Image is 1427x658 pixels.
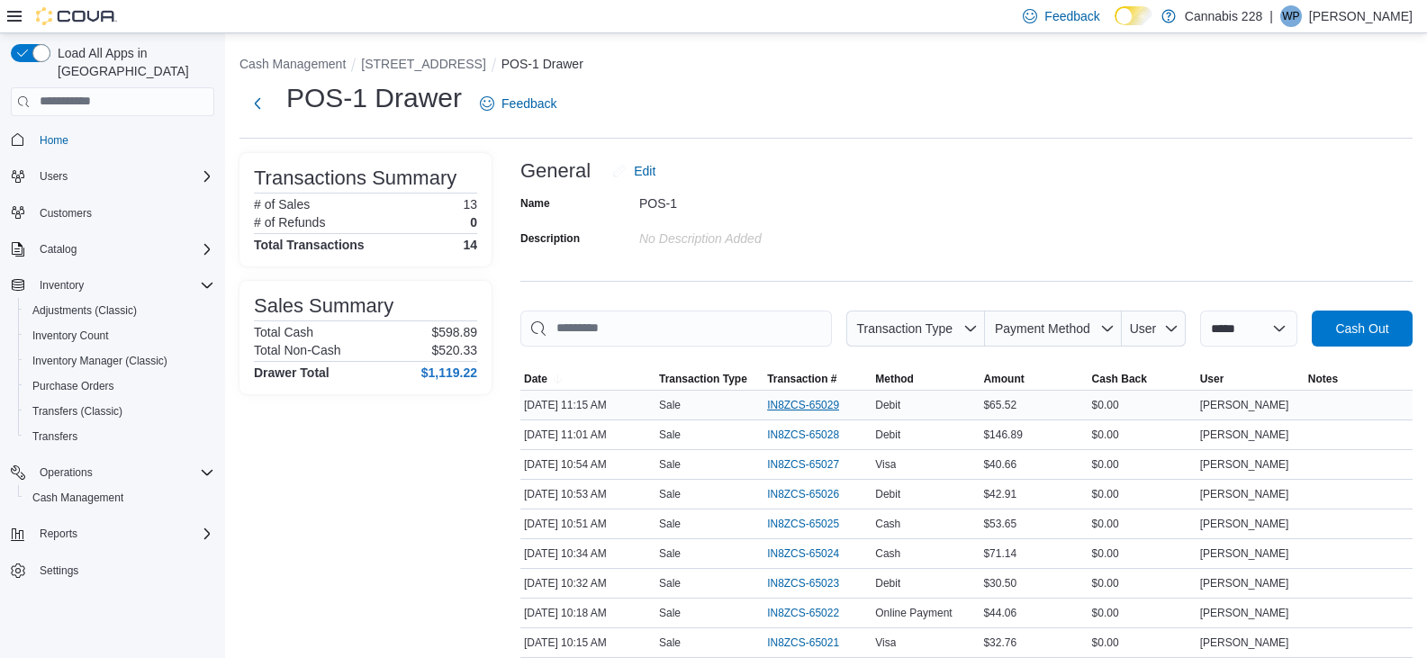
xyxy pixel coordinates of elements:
div: $0.00 [1088,424,1197,446]
button: Inventory [32,275,91,296]
button: Users [4,164,221,189]
span: [PERSON_NAME] [1200,546,1289,561]
a: Customers [32,203,99,224]
span: [PERSON_NAME] [1200,487,1289,501]
span: Cash Out [1335,320,1388,338]
p: $520.33 [431,343,477,357]
span: [PERSON_NAME] [1200,457,1289,472]
input: Dark Mode [1115,6,1152,25]
button: Amount [980,368,1088,390]
span: Visa [875,635,896,650]
p: | [1269,5,1273,27]
span: IN8ZCS-65021 [767,635,839,650]
span: Users [40,169,68,184]
p: Sale [659,457,681,472]
span: Load All Apps in [GEOGRAPHIC_DATA] [50,44,214,80]
a: Adjustments (Classic) [25,300,144,321]
span: Date [524,372,547,386]
span: Cash [875,546,900,561]
span: Transfers (Classic) [25,401,214,422]
button: [STREET_ADDRESS] [361,57,485,71]
span: Edit [634,162,655,180]
div: $0.00 [1088,454,1197,475]
span: Notes [1308,372,1338,386]
span: IN8ZCS-65023 [767,576,839,590]
button: Cash Management [239,57,346,71]
button: IN8ZCS-65029 [767,394,857,416]
div: POS-1 [639,189,881,211]
button: IN8ZCS-65027 [767,454,857,475]
button: Transaction # [763,368,872,390]
button: Users [32,166,75,187]
p: Sale [659,487,681,501]
span: User [1200,372,1224,386]
button: Adjustments (Classic) [18,298,221,323]
span: Cash Back [1092,372,1147,386]
h4: Total Transactions [254,238,365,252]
span: Transfers [25,426,214,447]
button: Method [872,368,980,390]
span: Transaction # [767,372,836,386]
h4: Drawer Total [254,365,330,380]
button: Inventory [4,273,221,298]
button: Edit [605,153,663,189]
span: Home [40,133,68,148]
button: Payment Method [985,311,1122,347]
span: Transfers [32,429,77,444]
span: Amount [983,372,1024,386]
h3: Transactions Summary [254,167,456,189]
a: Inventory Manager (Classic) [25,350,175,372]
span: Inventory [40,278,84,293]
span: Inventory [32,275,214,296]
button: Purchase Orders [18,374,221,399]
span: Feedback [501,95,556,113]
div: [DATE] 10:53 AM [520,483,655,505]
button: Inventory Manager (Classic) [18,348,221,374]
span: Cash Management [25,487,214,509]
span: IN8ZCS-65025 [767,517,839,531]
span: Inventory Manager (Classic) [32,354,167,368]
span: [PERSON_NAME] [1200,635,1289,650]
p: $598.89 [431,325,477,339]
span: [PERSON_NAME] [1200,606,1289,620]
p: 0 [470,215,477,230]
div: [DATE] 10:15 AM [520,632,655,653]
div: $0.00 [1088,513,1197,535]
p: Sale [659,606,681,620]
button: IN8ZCS-65024 [767,543,857,564]
p: 13 [463,197,477,212]
button: Transaction Type [846,311,985,347]
h6: Total Cash [254,325,313,339]
div: [DATE] 10:54 AM [520,454,655,475]
h3: General [520,160,591,182]
span: Customers [32,202,214,224]
p: Sale [659,398,681,412]
span: Home [32,129,214,151]
span: Inventory Count [32,329,109,343]
button: Catalog [4,237,221,262]
span: Adjustments (Classic) [25,300,214,321]
div: $0.00 [1088,632,1197,653]
span: [PERSON_NAME] [1200,576,1289,590]
span: [PERSON_NAME] [1200,428,1289,442]
button: User [1122,311,1186,347]
span: Reports [40,527,77,541]
button: IN8ZCS-65028 [767,424,857,446]
span: $30.50 [983,576,1016,590]
span: $53.65 [983,517,1016,531]
span: IN8ZCS-65026 [767,487,839,501]
button: Transfers (Classic) [18,399,221,424]
span: User [1130,321,1157,336]
nav: An example of EuiBreadcrumbs [239,55,1413,77]
button: Next [239,86,275,122]
button: User [1197,368,1305,390]
span: Operations [40,465,93,480]
p: Sale [659,576,681,590]
button: Notes [1305,368,1413,390]
span: Catalog [32,239,214,260]
div: [DATE] 10:34 AM [520,543,655,564]
div: $0.00 [1088,602,1197,624]
p: Cannabis 228 [1185,5,1262,27]
label: Name [520,196,550,211]
span: Reports [32,523,214,545]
